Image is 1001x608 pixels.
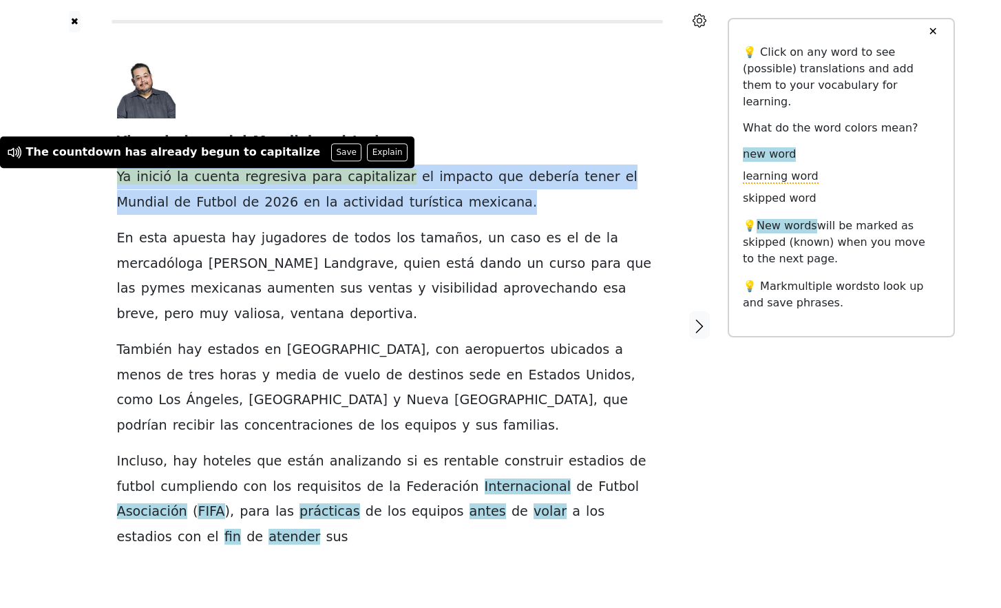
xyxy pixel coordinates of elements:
[178,342,202,359] span: hay
[267,280,335,297] span: aumenten
[257,453,282,470] span: que
[198,503,224,521] span: FIFA
[333,230,349,247] span: de
[117,392,154,409] span: como
[262,230,327,247] span: jugadores
[117,367,161,384] span: menos
[117,133,159,150] span: Viene
[488,230,505,247] span: un
[224,133,246,150] span: del
[200,306,229,323] span: muy
[405,417,456,434] span: equipos
[246,529,263,546] span: de
[412,503,463,521] span: equipos
[591,255,621,273] span: para
[117,255,203,273] span: mercadóloga
[344,367,380,384] span: vuelo
[163,453,167,470] span: ,
[510,230,540,247] span: caso
[598,479,639,496] span: Futbol
[275,503,294,521] span: las
[26,145,321,161] div: The countdown has already begun to capitalize
[203,453,251,470] span: hoteles
[505,453,563,470] span: construir
[413,306,417,323] span: .
[418,280,425,297] span: y
[743,44,940,110] p: 💡 Click on any word to see (possible) translations and add them to your vocabulary for learning.
[273,479,291,496] span: los
[177,169,189,186] span: la
[164,306,193,323] span: pero
[196,194,237,211] span: Futbol
[432,280,498,297] span: visibilidad
[408,367,464,384] span: destinos
[743,278,940,311] p: 💡 Mark to look up and save phrases.
[253,133,312,150] span: Mundial
[389,479,401,496] span: la
[503,280,598,297] span: aprovechando
[340,280,362,297] span: sus
[231,230,255,247] span: hay
[743,191,816,206] span: skipped word
[506,367,523,384] span: en
[607,230,618,247] span: la
[207,529,219,546] span: el
[165,133,178,150] span: la
[262,367,270,384] span: y
[193,503,198,521] span: (
[366,503,382,521] span: de
[584,230,601,247] span: de
[388,503,406,521] span: los
[630,453,646,470] span: de
[393,392,401,409] span: y
[344,194,404,211] span: actividad
[117,169,131,186] span: Ya
[234,306,280,323] span: valiosa
[187,392,239,409] span: Ángeles
[220,367,257,384] span: horas
[242,194,259,211] span: de
[743,169,819,184] span: learning word
[287,453,324,470] span: están
[313,169,343,186] span: para
[423,453,439,470] span: es
[160,479,238,496] span: cumpliendo
[368,280,412,297] span: ventas
[189,367,214,384] span: tres
[534,503,567,521] span: volar
[191,280,262,297] span: mexicanas
[394,255,398,273] span: ,
[141,280,185,297] span: pymes
[480,255,521,273] span: dando
[421,230,478,247] span: tamaños
[757,219,817,233] span: New words
[631,367,635,384] span: ,
[584,169,620,186] span: tener
[117,503,187,521] span: Asociación
[184,133,218,150] span: hora
[244,417,353,434] span: concentraciones
[549,255,585,273] span: curso
[220,417,239,434] span: las
[173,417,215,434] span: recibir
[454,392,593,409] span: [GEOGRAPHIC_DATA]
[209,255,318,273] span: [PERSON_NAME]
[567,230,578,247] span: el
[470,367,501,384] span: sede
[117,194,169,211] span: Mundial
[586,367,631,384] span: Unidos
[224,529,241,546] span: fin
[117,306,155,323] span: breve
[603,280,626,297] span: esa
[154,306,158,323] span: ,
[425,342,430,359] span: ,
[586,503,604,521] span: los
[533,194,537,211] span: .
[117,479,156,496] span: futbol
[743,218,940,267] p: 💡 will be marked as skipped (known) when you move to the next page.
[117,529,172,546] span: estadios
[117,453,164,470] span: Incluso
[290,306,344,323] span: ventana
[407,453,417,470] span: si
[550,342,609,359] span: ubicados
